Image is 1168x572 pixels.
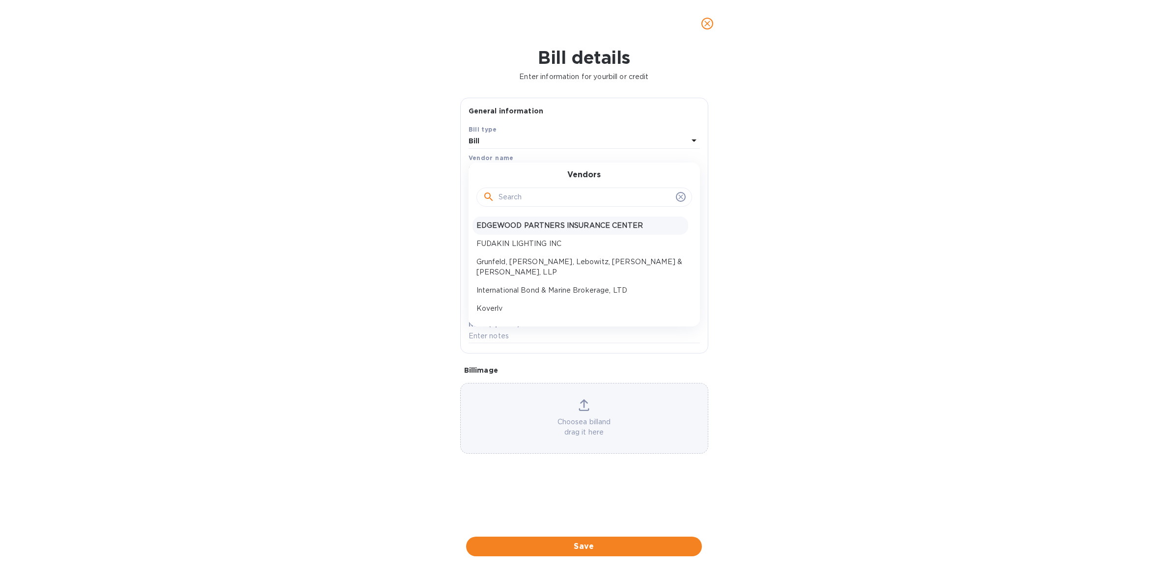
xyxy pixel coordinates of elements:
button: close [695,12,719,35]
span: Save [474,541,694,552]
h1: Bill details [8,47,1160,68]
b: Bill type [469,126,497,133]
p: Enter information for your bill or credit [8,72,1160,82]
b: General information [469,107,544,115]
b: Bill [469,137,480,145]
p: Choose a bill and drag it here [461,417,708,437]
b: Vendor name [469,154,514,162]
input: Search [499,190,672,205]
p: Koverly [476,303,684,314]
button: Save [466,537,702,556]
label: Notes (optional) [469,322,520,327]
p: Grunfeld, [PERSON_NAME], Lebowitz, [PERSON_NAME] & [PERSON_NAME], LLP [476,257,684,277]
input: Enter notes [469,329,700,344]
p: Select vendor name [469,164,537,175]
p: International Bond & Marine Brokerage, LTD [476,285,684,296]
p: FUDAKIN LIGHTING INC [476,239,684,249]
h3: Vendors [567,170,601,180]
p: Bill image [464,365,704,375]
p: EDGEWOOD PARTNERS INSURANCE CENTER [476,220,684,231]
